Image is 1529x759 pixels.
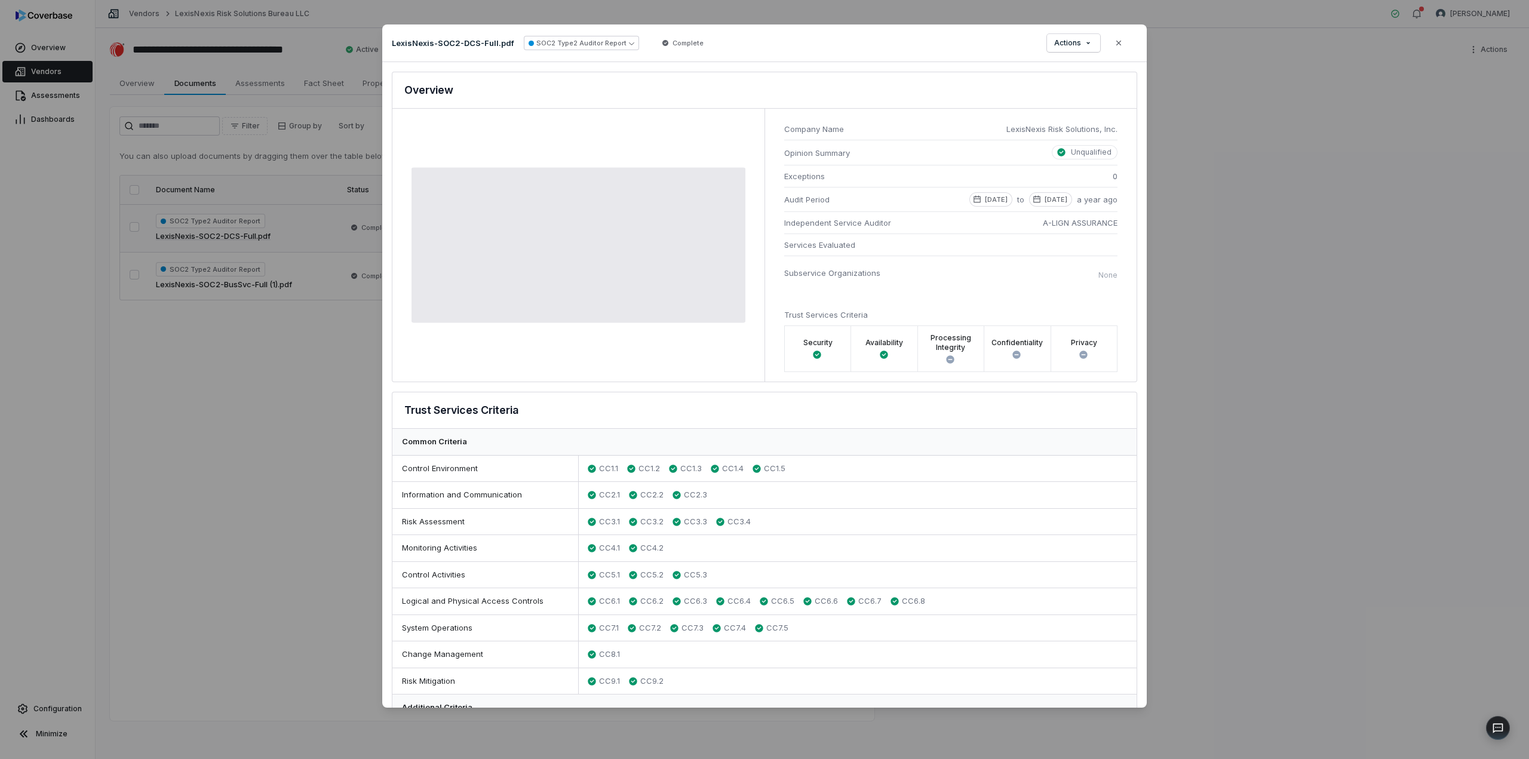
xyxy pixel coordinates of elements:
span: a year ago [1077,193,1117,207]
div: Control Environment [392,456,579,482]
span: CC5.1 [599,569,620,581]
div: Monitoring Activities [392,535,579,561]
div: Information and Communication [392,482,579,508]
span: CC4.2 [640,542,664,554]
span: CC6.4 [727,595,751,607]
span: CC9.2 [640,675,664,687]
span: CC3.2 [640,516,664,528]
span: CC6.3 [684,595,707,607]
label: Security [803,338,833,348]
span: CC5.2 [640,569,664,581]
span: CC1.3 [680,463,702,475]
span: CC6.8 [902,595,925,607]
span: CC1.2 [638,463,660,475]
span: Trust Services Criteria [784,310,868,319]
span: Complete [673,38,704,48]
p: [DATE] [985,195,1008,204]
span: CC2.3 [684,489,707,501]
span: CC1.1 [599,463,618,475]
span: Independent Service Auditor [784,217,891,229]
span: CC9.1 [599,675,620,687]
p: None [1098,271,1117,280]
span: Company Name [784,123,997,135]
div: Risk Assessment [392,509,579,535]
span: CC7.1 [599,622,619,634]
label: Availability [865,338,903,348]
p: [DATE] [1045,195,1067,204]
span: A-LIGN ASSURANCE [1043,217,1117,229]
span: Exceptions [784,170,825,182]
span: CC2.1 [599,489,620,501]
button: Actions [1047,34,1100,52]
span: CC6.5 [771,595,794,607]
div: Additional Criteria [392,695,1137,721]
span: CC1.5 [764,463,785,475]
span: CC1.4 [722,463,744,475]
div: Common Criteria [392,429,1137,456]
div: Risk Mitigation [392,668,579,695]
span: CC7.4 [724,622,746,634]
span: CC6.1 [599,595,620,607]
span: LexisNexis Risk Solutions, Inc. [1006,123,1117,135]
h3: Trust Services Criteria [404,402,518,419]
span: CC2.2 [640,489,664,501]
p: Unqualified [1071,148,1112,157]
span: CC6.7 [858,595,882,607]
div: Logical and Physical Access Controls [392,588,579,614]
label: Processing Integrity [925,333,977,352]
span: CC7.2 [639,622,661,634]
div: System Operations [392,615,579,641]
label: Confidentiality [991,338,1043,348]
span: CC6.2 [640,595,664,607]
div: Control Activities [392,562,579,588]
p: LexisNexis-SOC2-DCS-Full.pdf [392,38,514,48]
span: Audit Period [784,193,830,205]
span: to [1017,193,1024,207]
span: CC4.1 [599,542,620,554]
span: 0 [1113,170,1117,182]
span: CC5.3 [684,569,707,581]
h3: Overview [404,82,453,99]
span: CC7.3 [681,622,704,634]
span: Subservice Organizations [784,267,880,279]
span: CC7.5 [766,622,788,634]
button: SOC2 Type2 Auditor Report [524,36,639,50]
span: Actions [1054,38,1081,48]
span: CC8.1 [599,649,620,660]
span: CC3.4 [727,516,751,528]
span: CC3.3 [684,516,707,528]
label: Privacy [1071,338,1097,348]
span: Opinion Summary [784,147,861,159]
div: Change Management [392,641,579,668]
span: CC3.1 [599,516,620,528]
span: CC6.6 [815,595,838,607]
span: Services Evaluated [784,239,855,251]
